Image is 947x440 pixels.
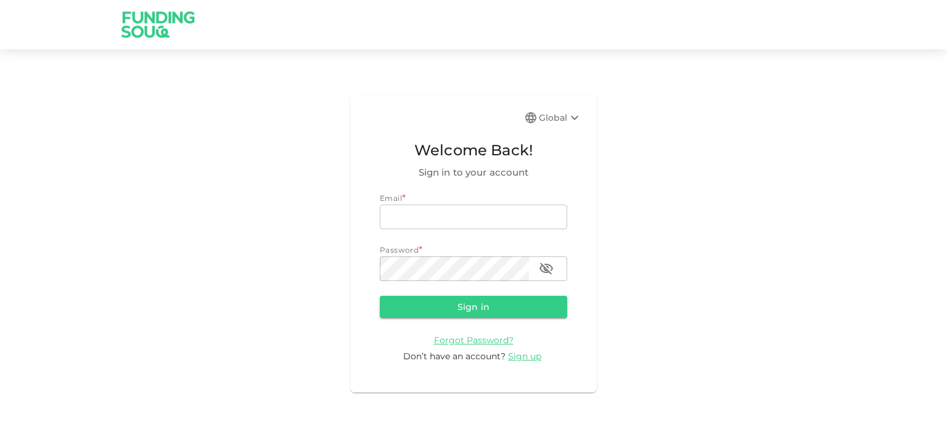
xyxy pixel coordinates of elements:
span: Welcome Back! [380,139,567,162]
span: Email [380,194,402,203]
span: Password [380,245,419,255]
input: email [380,205,567,229]
div: Global [539,110,582,125]
span: Sign in to your account [380,165,567,180]
span: Don’t have an account? [403,351,506,362]
span: Forgot Password? [434,335,514,346]
button: Sign in [380,296,567,318]
span: Sign up [508,351,541,362]
input: password [380,256,529,281]
a: Forgot Password? [434,334,514,346]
